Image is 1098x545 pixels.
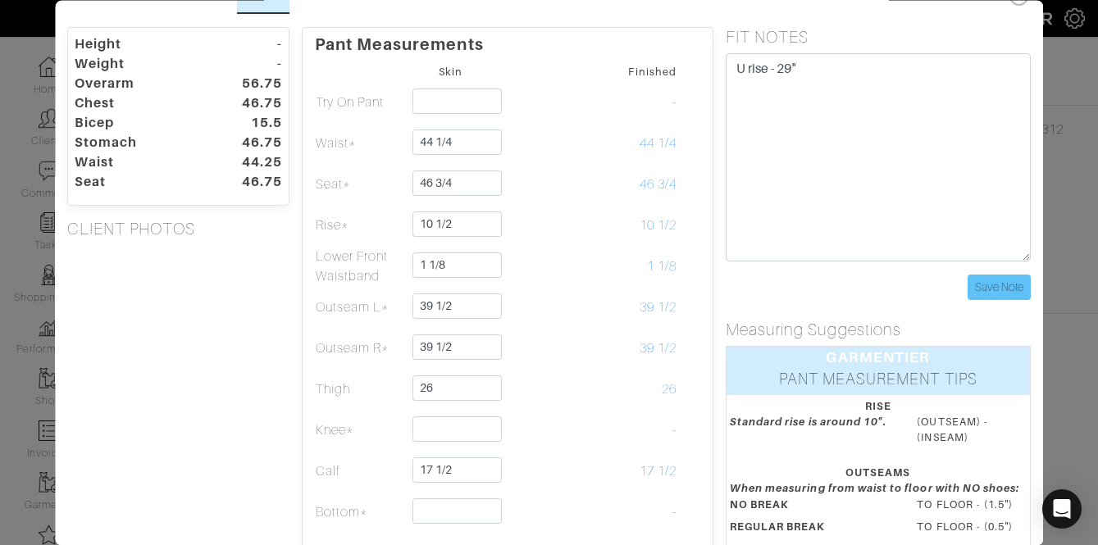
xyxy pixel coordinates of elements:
span: - [672,423,677,438]
dd: TO FLOOR - (1.5") [905,497,1039,512]
td: Thigh [315,369,406,410]
dt: Waist [62,152,217,172]
td: Outseam L* [315,287,406,328]
dt: - [217,54,294,74]
span: 39 1/2 [640,341,677,356]
dt: Height [62,34,217,54]
span: - [672,505,677,520]
em: Standard rise is around 10". [730,416,886,428]
td: Bottom* [315,492,406,533]
dt: Overarm [62,74,217,93]
span: 26 [662,382,677,397]
td: Lower Front Waistband [315,246,406,287]
td: Waist* [315,123,406,164]
span: 46 3/4 [640,177,677,192]
span: - [672,95,677,110]
dt: 46.75 [217,172,294,192]
div: RISE [730,398,1027,414]
small: Finished [629,66,677,78]
span: 39 1/2 [640,300,677,315]
dt: 44.25 [217,152,294,172]
h5: CLIENT PHOTOS [67,219,289,238]
small: Skin [439,66,462,78]
dd: TO FLOOR - (0.5") [905,519,1039,534]
td: Knee* [315,410,406,451]
span: 10 1/2 [640,218,677,233]
td: Outseam R* [315,328,406,369]
dt: 46.75 [217,93,294,113]
dt: NO BREAK [718,497,904,519]
em: When measuring from waist to floor with NO shoes: [730,483,1019,495]
input: Save Note [968,275,1031,300]
h5: FIT NOTES [726,27,1031,47]
div: GARMENTIER [727,347,1030,368]
span: 1 1/8 [647,259,677,274]
dt: Chest [62,93,217,113]
td: Try On Pant [315,82,406,123]
span: 44 1/4 [640,136,677,151]
dt: 56.75 [217,74,294,93]
dt: Weight [62,54,217,74]
div: Open Intercom Messenger [1042,489,1082,529]
dt: Stomach [62,133,217,152]
dt: - [217,34,294,54]
h5: Measuring Suggestions [726,320,1031,339]
dt: 46.75 [217,133,294,152]
div: OUTSEAMS [730,466,1027,481]
td: Calf [315,451,406,492]
div: PANT MEASUREMENT TIPS [727,368,1030,395]
td: Rise* [315,205,406,246]
dt: Bicep [62,113,217,133]
dt: 15.5 [217,113,294,133]
dt: Seat [62,172,217,192]
dd: (OUTSEAM) - (INSEAM) [905,414,1039,445]
p: Pant Measurements [315,28,700,54]
dt: REGULAR BREAK [718,519,904,541]
td: Seat* [315,164,406,205]
span: 17 1/2 [640,464,677,479]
